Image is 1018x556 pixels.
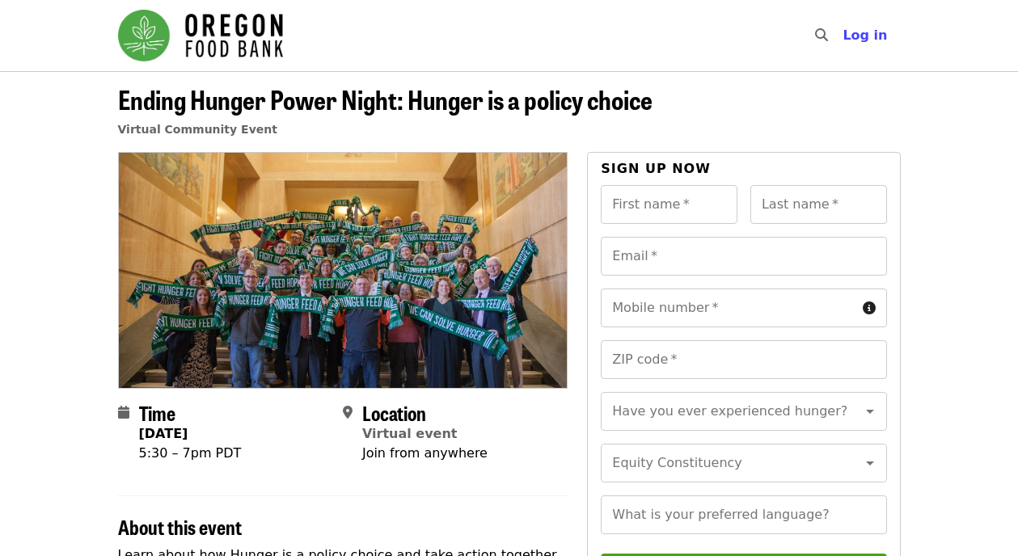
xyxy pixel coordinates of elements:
span: Log in [843,27,887,43]
span: Location [362,398,426,427]
button: Open [859,452,881,474]
span: Time [139,398,175,427]
input: Search [838,16,851,55]
i: search icon [815,27,828,43]
span: Ending Hunger Power Night: Hunger is a policy choice [118,80,653,118]
a: Virtual event [362,426,458,441]
button: Log in [830,19,900,52]
div: 5:30 – 7pm PDT [139,444,242,463]
input: What is your preferred language? [601,495,886,534]
button: Open [859,400,881,423]
span: Join from anywhere [362,445,488,461]
img: Oregon Food Bank - Home [118,10,283,61]
a: Virtual Community Event [118,123,277,136]
i: calendar icon [118,405,129,420]
span: About this event [118,512,242,541]
i: map-marker-alt icon [343,405,353,420]
strong: [DATE] [139,426,188,441]
span: Sign up now [601,161,711,176]
input: Mobile number [601,289,855,327]
input: First name [601,185,737,224]
i: circle-info icon [863,301,876,316]
input: ZIP code [601,340,886,379]
input: Last name [750,185,887,224]
img: Ending Hunger Power Night: Hunger is a policy choice organized by Oregon Food Bank [119,153,568,387]
input: Email [601,237,886,276]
